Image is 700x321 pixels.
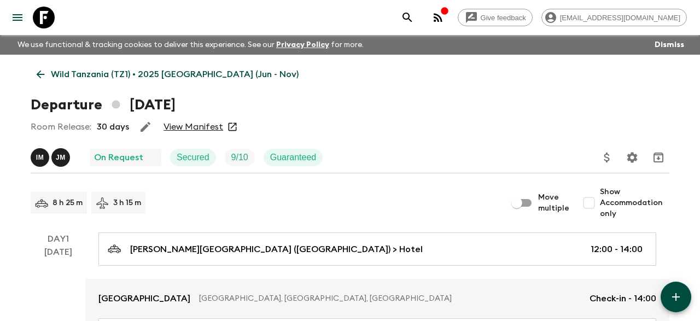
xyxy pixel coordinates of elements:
[31,63,305,85] a: Wild Tanzania (TZ1) • 2025 [GEOGRAPHIC_DATA] (Jun - Nov)
[7,7,28,28] button: menu
[458,9,533,26] a: Give feedback
[541,9,687,26] div: [EMAIL_ADDRESS][DOMAIN_NAME]
[647,147,669,168] button: Archive (Completed, Cancelled or Unsynced Departures only)
[621,147,643,168] button: Settings
[52,197,83,208] p: 8 h 25 m
[31,148,72,167] button: IMJM
[231,151,248,164] p: 9 / 10
[475,14,532,22] span: Give feedback
[130,243,423,256] p: [PERSON_NAME][GEOGRAPHIC_DATA] ([GEOGRAPHIC_DATA]) > Hotel
[31,151,72,160] span: Iddy Masoud Kilanga, Joachim Mukungu
[98,292,190,305] p: [GEOGRAPHIC_DATA]
[199,293,581,304] p: [GEOGRAPHIC_DATA], [GEOGRAPHIC_DATA], [GEOGRAPHIC_DATA]
[652,37,687,52] button: Dismiss
[276,41,329,49] a: Privacy Policy
[396,7,418,28] button: search adventures
[590,292,656,305] p: Check-in - 14:00
[164,121,223,132] a: View Manifest
[36,153,44,162] p: I M
[554,14,686,22] span: [EMAIL_ADDRESS][DOMAIN_NAME]
[31,94,176,116] h1: Departure [DATE]
[538,192,569,214] span: Move multiple
[113,197,141,208] p: 3 h 15 m
[56,153,66,162] p: J M
[31,120,91,133] p: Room Release:
[270,151,317,164] p: Guaranteed
[591,243,643,256] p: 12:00 - 14:00
[600,186,669,219] span: Show Accommodation only
[97,120,129,133] p: 30 days
[177,151,209,164] p: Secured
[596,147,618,168] button: Update Price, Early Bird Discount and Costs
[225,149,255,166] div: Trip Fill
[31,232,85,246] p: Day 1
[13,35,368,55] p: We use functional & tracking cookies to deliver this experience. See our for more.
[85,279,669,318] a: [GEOGRAPHIC_DATA][GEOGRAPHIC_DATA], [GEOGRAPHIC_DATA], [GEOGRAPHIC_DATA]Check-in - 14:00
[170,149,216,166] div: Secured
[98,232,656,266] a: [PERSON_NAME][GEOGRAPHIC_DATA] ([GEOGRAPHIC_DATA]) > Hotel12:00 - 14:00
[51,68,299,81] p: Wild Tanzania (TZ1) • 2025 [GEOGRAPHIC_DATA] (Jun - Nov)
[94,151,143,164] p: On Request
